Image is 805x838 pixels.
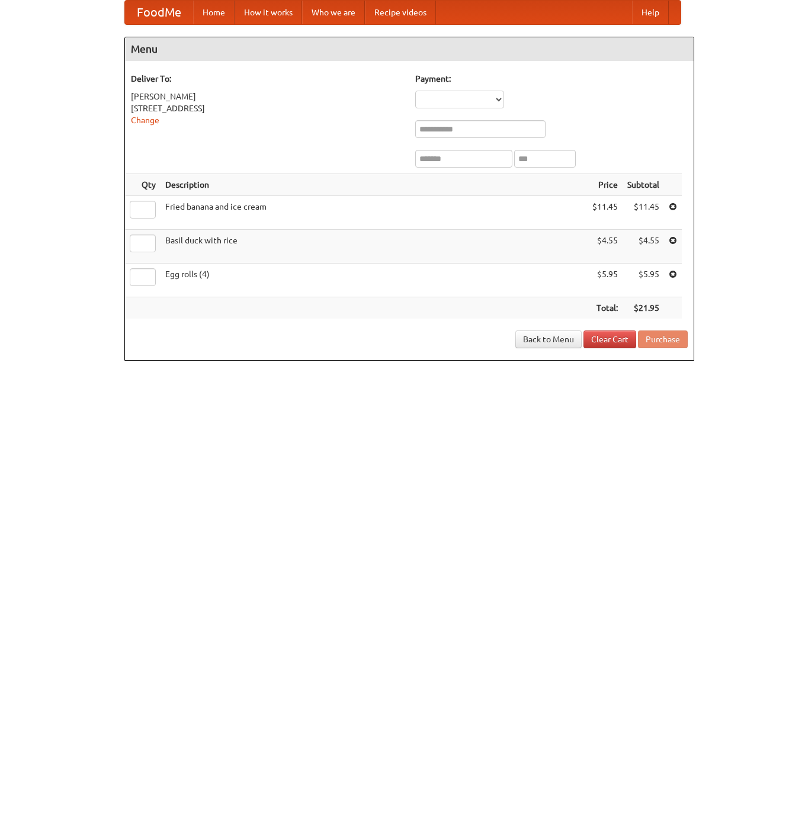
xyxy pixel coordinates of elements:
a: Change [131,115,159,125]
div: [STREET_ADDRESS] [131,102,403,114]
a: Home [193,1,235,24]
th: Price [588,174,623,196]
td: Egg rolls (4) [161,264,588,297]
a: Recipe videos [365,1,436,24]
a: How it works [235,1,302,24]
td: Basil duck with rice [161,230,588,264]
th: Description [161,174,588,196]
a: FoodMe [125,1,193,24]
button: Purchase [638,330,688,348]
td: $4.55 [623,230,664,264]
a: Back to Menu [515,330,582,348]
h4: Menu [125,37,694,61]
td: $5.95 [588,264,623,297]
td: $11.45 [623,196,664,230]
div: [PERSON_NAME] [131,91,403,102]
th: $21.95 [623,297,664,319]
th: Subtotal [623,174,664,196]
th: Total: [588,297,623,319]
a: Clear Cart [583,330,636,348]
td: $5.95 [623,264,664,297]
td: $4.55 [588,230,623,264]
h5: Deliver To: [131,73,403,85]
td: $11.45 [588,196,623,230]
a: Who we are [302,1,365,24]
a: Help [632,1,669,24]
td: Fried banana and ice cream [161,196,588,230]
h5: Payment: [415,73,688,85]
th: Qty [125,174,161,196]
